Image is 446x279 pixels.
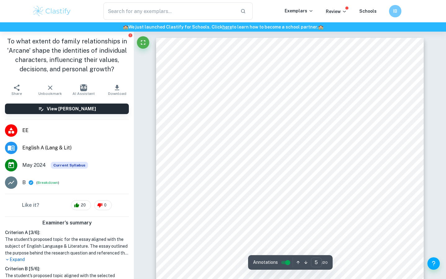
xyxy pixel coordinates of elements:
[51,162,88,169] div: This exemplar is based on the current syllabus. Feel free to refer to it for inspiration/ideas wh...
[22,144,129,152] span: English A (Lang & Lit)
[5,236,129,256] h1: The student's proposed topic for the essay aligned with the subject of English Language & Literat...
[103,2,235,20] input: Search for any exemplars...
[22,179,26,186] p: B
[47,105,96,112] h6: View [PERSON_NAME]
[359,9,377,14] a: Schools
[51,162,88,169] span: Current Syllabus
[72,91,95,96] span: AI Assistant
[5,104,129,114] button: View [PERSON_NAME]
[1,24,445,30] h6: We just launched Clastify for Schools. Click to learn how to become a school partner.
[94,200,112,210] div: 0
[389,5,401,17] button: IB
[392,8,399,15] h6: IB
[33,81,67,99] button: Unbookmark
[32,5,72,17] img: Clastify logo
[253,259,278,266] span: Annotations
[318,24,323,29] span: 🏫
[36,180,59,186] span: ( )
[137,36,149,49] button: Fullscreen
[5,256,129,263] p: Expand
[71,200,91,210] div: 20
[37,180,58,185] button: Breakdown
[123,24,128,29] span: 🏫
[222,24,232,29] a: here
[5,229,129,236] h6: Criterion A [ 3 / 6 ]:
[5,265,129,272] h6: Criterion B [ 5 / 6 ]:
[22,127,129,134] span: EE
[77,202,89,208] span: 20
[22,162,46,169] span: May 2024
[38,91,62,96] span: Unbookmark
[11,91,22,96] span: Share
[108,91,126,96] span: Download
[285,7,313,14] p: Exemplars
[22,201,39,209] h6: Like it?
[322,260,328,265] span: / 20
[326,8,347,15] p: Review
[5,37,129,74] h1: To what extent do family relationships in 'Arcane' shape the identities of individual characters,...
[128,33,133,38] button: Report issue
[427,257,440,270] button: Help and Feedback
[2,219,131,227] h6: Examiner's summary
[80,84,87,91] img: AI Assistant
[101,202,110,208] span: 0
[100,81,134,99] button: Download
[67,81,100,99] button: AI Assistant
